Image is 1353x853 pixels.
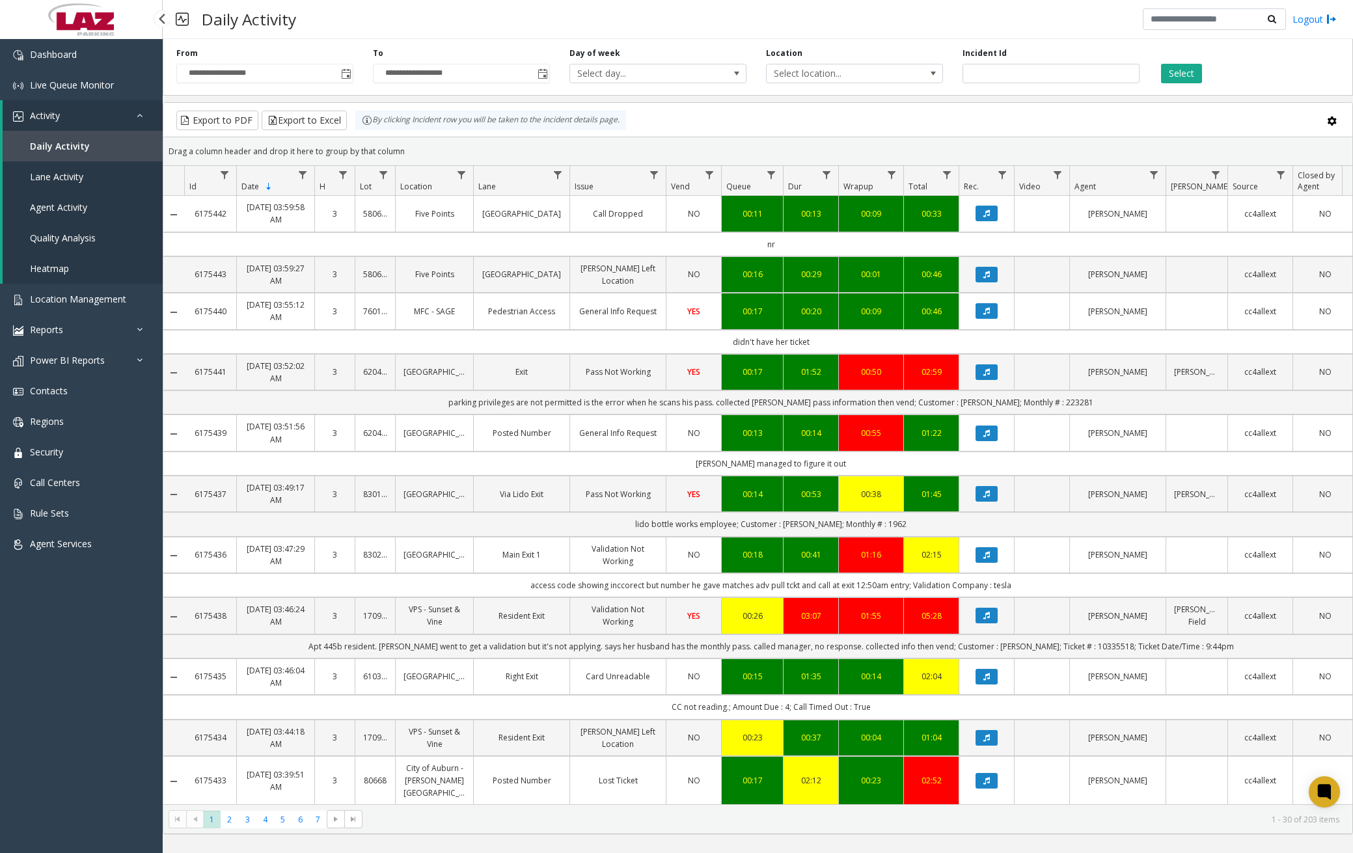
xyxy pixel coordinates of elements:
[549,166,567,183] a: Lane Filter Menu
[30,262,69,275] span: Heatmap
[30,201,87,213] span: Agent Activity
[688,732,700,743] span: NO
[1319,366,1332,377] span: NO
[1236,610,1285,622] a: cc4allext
[1292,12,1337,26] a: Logout
[847,610,895,622] a: 01:55
[13,81,23,91] img: 'icon'
[994,166,1011,183] a: Rec. Filter Menu
[912,610,951,622] a: 05:28
[730,731,775,744] a: 00:23
[363,268,387,280] a: 580638
[791,208,830,220] a: 00:13
[3,100,163,131] a: Activity
[1272,166,1290,183] a: Source Filter Menu
[403,208,465,220] a: Five Points
[847,731,895,744] a: 00:04
[578,543,658,567] a: Validation Not Working
[13,539,23,550] img: 'icon'
[1319,549,1332,560] span: NO
[163,550,184,561] a: Collapse Details
[767,64,907,83] span: Select location...
[847,427,895,439] div: 00:55
[363,488,387,500] a: 830189
[30,537,92,550] span: Agent Services
[1236,268,1285,280] a: cc4allext
[338,64,353,83] span: Toggle popup
[1301,548,1350,561] a: NO
[30,415,64,427] span: Regions
[578,670,658,683] a: Card Unreadable
[13,325,23,336] img: 'icon'
[1174,366,1220,378] a: [PERSON_NAME]
[1078,208,1158,220] a: [PERSON_NAME]
[1301,670,1350,683] a: NO
[403,268,465,280] a: Five Points
[3,253,163,284] a: Heatmap
[847,366,895,378] div: 00:50
[847,305,895,318] div: 00:09
[13,386,23,397] img: 'icon'
[30,446,63,458] span: Security
[578,208,658,220] a: Call Dropped
[730,488,775,500] a: 00:14
[1301,305,1350,318] a: NO
[688,269,700,280] span: NO
[1319,671,1332,682] span: NO
[1319,732,1332,743] span: NO
[30,232,96,244] span: Quality Analysis
[323,366,347,378] a: 3
[578,725,658,750] a: [PERSON_NAME] Left Location
[3,161,163,192] a: Lane Activity
[363,548,387,561] a: 830202
[1301,427,1350,439] a: NO
[323,208,347,220] a: 3
[13,417,23,427] img: 'icon'
[1301,366,1350,378] a: NO
[13,295,23,305] img: 'icon'
[938,166,956,183] a: Total Filter Menu
[403,603,465,628] a: VPS - Sunset & Vine
[482,268,562,280] a: [GEOGRAPHIC_DATA]
[791,488,830,500] a: 00:53
[245,543,307,567] a: [DATE] 03:47:29 AM
[674,305,713,318] a: YES
[245,664,307,689] a: [DATE] 03:46:04 AM
[912,548,951,561] div: 02:15
[674,548,713,561] a: NO
[578,262,658,287] a: [PERSON_NAME] Left Location
[791,610,830,622] a: 03:07
[688,671,700,682] span: NO
[482,305,562,318] a: Pedestrian Access
[791,670,830,683] a: 01:35
[13,478,23,489] img: 'icon'
[578,603,658,628] a: Validation Not Working
[1236,305,1285,318] a: cc4allext
[730,427,775,439] div: 00:13
[730,305,775,318] div: 00:17
[482,731,562,744] a: Resident Exit
[791,366,830,378] a: 01:52
[192,366,228,378] a: 6175441
[3,131,163,161] a: Daily Activity
[791,548,830,561] a: 00:41
[912,208,951,220] a: 00:33
[30,109,60,122] span: Activity
[403,548,465,561] a: [GEOGRAPHIC_DATA]
[1174,603,1220,628] a: [PERSON_NAME] Field
[30,354,105,366] span: Power BI Reports
[791,731,830,744] a: 00:37
[323,670,347,683] a: 3
[1207,166,1225,183] a: Parker Filter Menu
[791,427,830,439] div: 00:14
[912,268,951,280] a: 00:46
[847,670,895,683] a: 00:14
